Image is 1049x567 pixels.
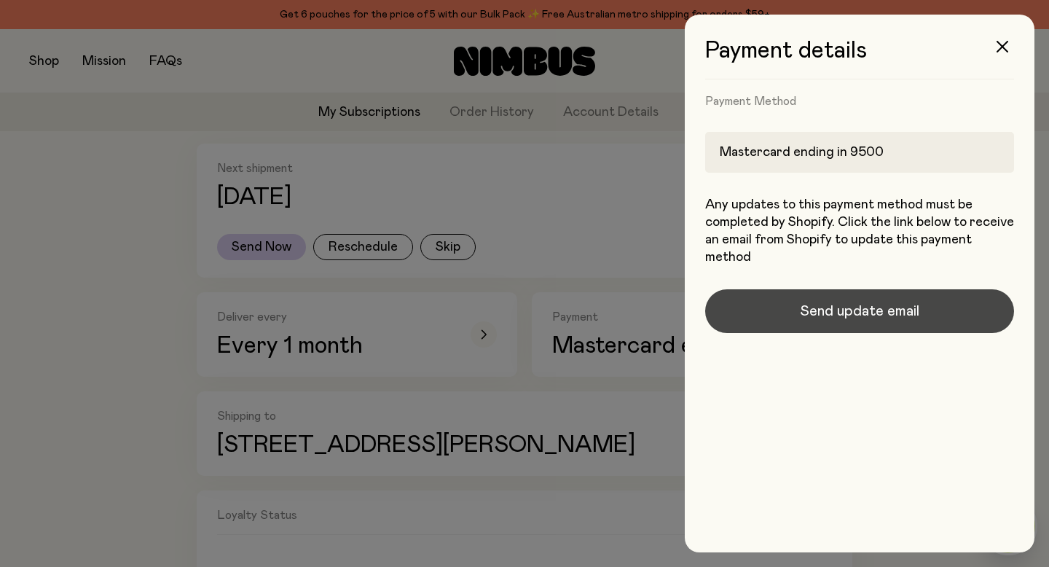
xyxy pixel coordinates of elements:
div: Mastercard ending in 9500 [705,132,1014,173]
button: Send update email [705,289,1014,333]
span: Send update email [800,301,919,321]
h4: Payment Method [705,94,1014,109]
h3: Payment details [705,38,1014,79]
p: Any updates to this payment method must be completed by Shopify. Click the link below to receive ... [705,196,1014,266]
